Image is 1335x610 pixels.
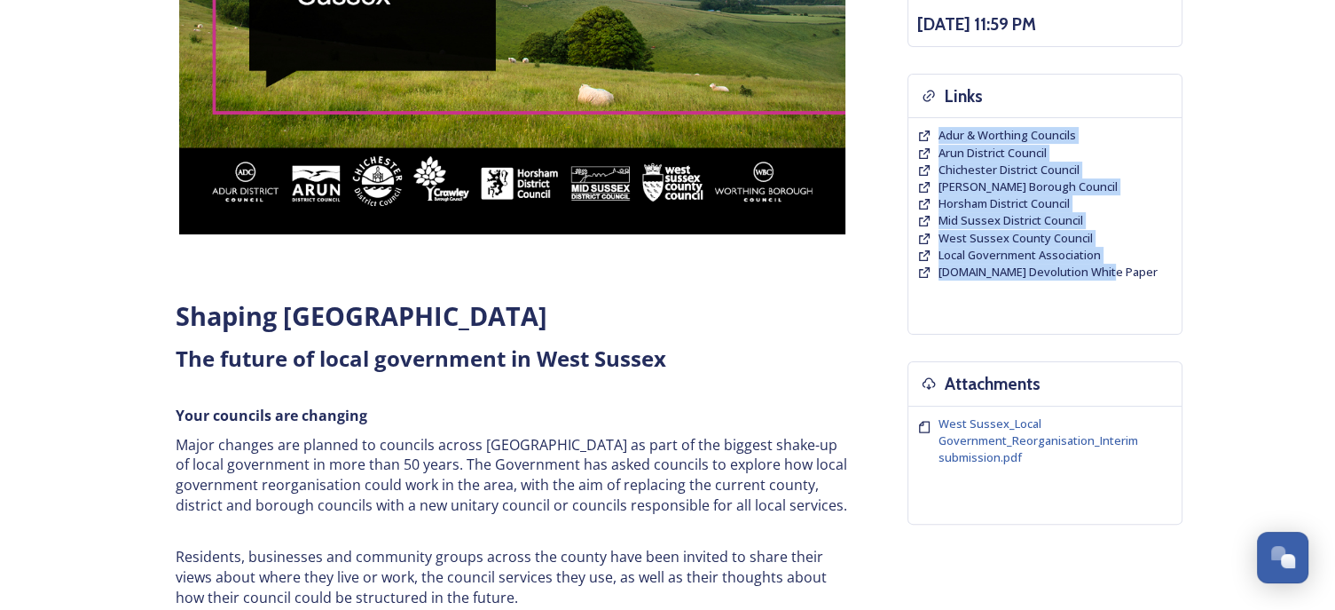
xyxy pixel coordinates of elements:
[938,416,1138,465] span: West Sussex_Local Government_Reorganisation_Interim submission.pdf
[945,371,1041,397] h3: Attachments
[938,212,1083,228] span: Mid Sussex District Council
[938,212,1083,229] a: Mid Sussex District Council
[938,195,1070,212] a: Horsham District Council
[938,247,1101,263] span: Local Government Association
[938,127,1076,144] a: Adur & Worthing Councils
[938,127,1076,143] span: Adur & Worthing Councils
[938,162,1080,178] a: Chichester District Council
[176,547,850,607] p: Residents, businesses and community groups across the county have been invited to share their vie...
[1257,532,1308,583] button: Open Chat
[938,195,1070,211] span: Horsham District Council
[945,83,983,109] h3: Links
[938,162,1080,178] span: Chichester District Council
[938,230,1093,247] a: West Sussex County Council
[938,230,1093,246] span: West Sussex County Council
[938,145,1047,162] a: Arun District Council
[917,12,1173,37] h3: [DATE] 11:59 PM
[938,264,1158,281] a: [DOMAIN_NAME] Devolution White Paper
[176,298,547,333] strong: Shaping [GEOGRAPHIC_DATA]
[176,344,666,373] strong: The future of local government in West Sussex
[938,178,1118,195] a: [PERSON_NAME] Borough Council
[176,435,850,516] p: Major changes are planned to councils across [GEOGRAPHIC_DATA] as part of the biggest shake-up of...
[938,247,1101,264] a: Local Government Association
[938,178,1118,194] span: [PERSON_NAME] Borough Council
[176,406,367,425] strong: Your councils are changing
